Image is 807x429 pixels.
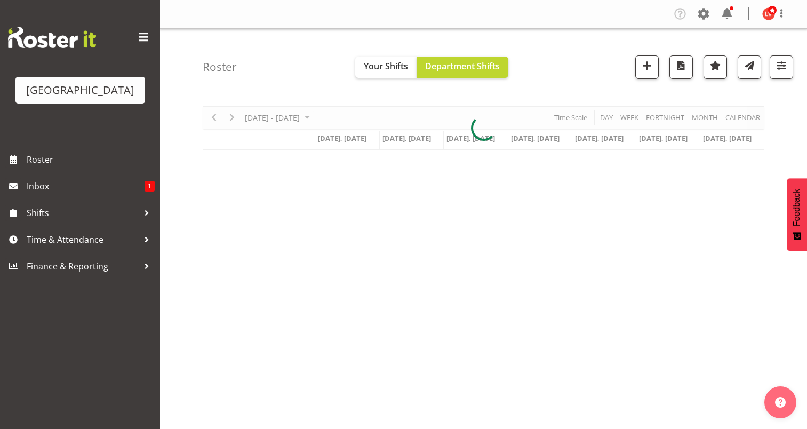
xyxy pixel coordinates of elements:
button: Add a new shift [635,55,659,79]
button: Department Shifts [417,57,508,78]
img: lara-von-fintel10062.jpg [762,7,775,20]
span: 1 [145,181,155,192]
div: [GEOGRAPHIC_DATA] [26,82,134,98]
button: Highlight an important date within the roster. [704,55,727,79]
img: help-xxl-2.png [775,397,786,408]
span: Finance & Reporting [27,258,139,274]
button: Your Shifts [355,57,417,78]
span: Time & Attendance [27,232,139,248]
span: Feedback [792,189,802,226]
span: Your Shifts [364,60,408,72]
button: Feedback - Show survey [787,178,807,251]
span: Department Shifts [425,60,500,72]
span: Shifts [27,205,139,221]
button: Filter Shifts [770,55,793,79]
button: Download a PDF of the roster according to the set date range. [669,55,693,79]
h4: Roster [203,61,237,73]
button: Send a list of all shifts for the selected filtered period to all rostered employees. [738,55,761,79]
span: Roster [27,152,155,168]
img: Rosterit website logo [8,27,96,48]
span: Inbox [27,178,145,194]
